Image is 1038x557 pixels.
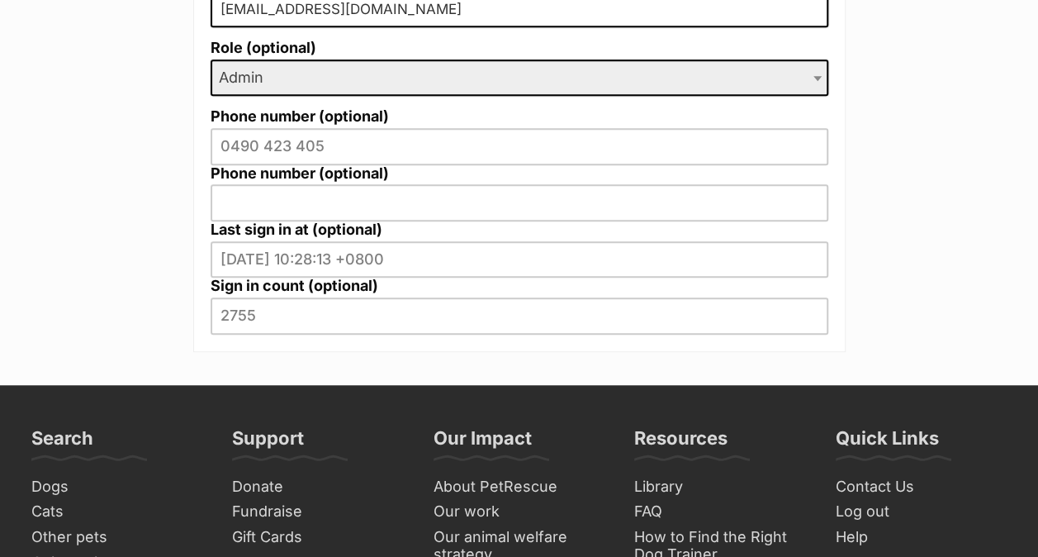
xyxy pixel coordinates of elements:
[25,474,209,500] a: Dogs
[836,426,939,459] h3: Quick Links
[829,499,1013,525] a: Log out
[212,66,280,89] span: Admin
[225,474,410,500] a: Donate
[225,499,410,525] a: Fundraise
[211,278,828,295] label: Sign in count (optional)
[211,221,828,239] label: Last sign in at (optional)
[25,499,209,525] a: Cats
[211,108,828,126] label: Phone number (optional)
[427,474,611,500] a: About PetRescue
[628,474,812,500] a: Library
[31,426,93,459] h3: Search
[628,499,812,525] a: FAQ
[829,474,1013,500] a: Contact Us
[25,525,209,550] a: Other pets
[434,426,532,459] h3: Our Impact
[211,40,828,57] label: Role (optional)
[427,499,611,525] a: Our work
[211,165,828,183] label: Phone number (optional)
[634,426,728,459] h3: Resources
[225,525,410,550] a: Gift Cards
[232,426,304,459] h3: Support
[829,525,1013,550] a: Help
[211,60,828,96] span: Admin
